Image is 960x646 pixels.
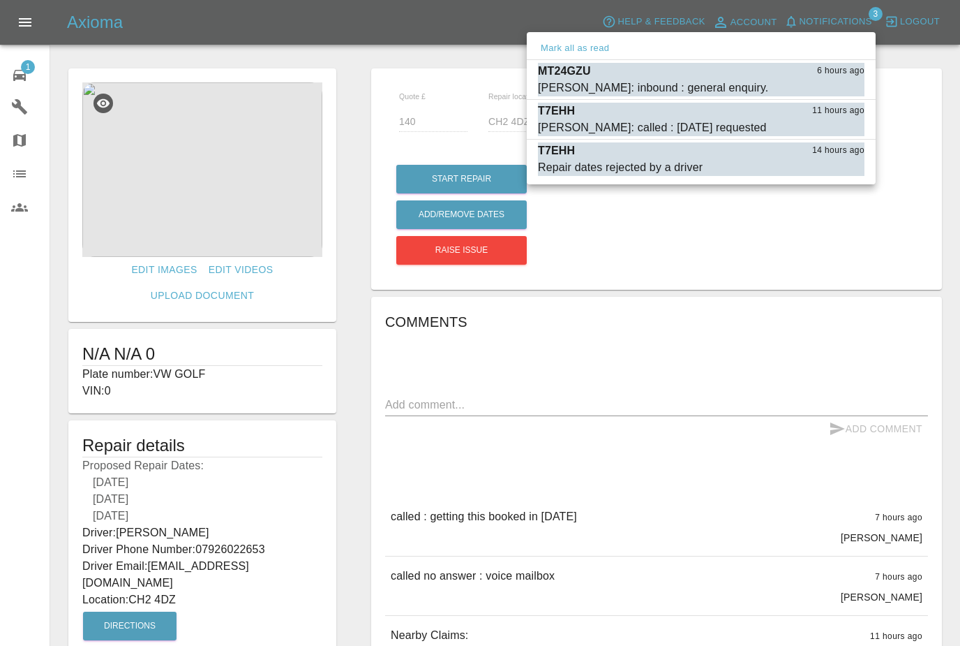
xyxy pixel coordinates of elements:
[538,80,768,96] div: [PERSON_NAME]: inbound : general enquiry.
[538,142,575,159] p: T7EHH
[538,63,591,80] p: MT24GZU
[538,159,703,176] div: Repair dates rejected by a driver
[538,103,575,119] p: T7EHH
[538,41,612,57] button: Mark all as read
[538,119,767,136] div: [PERSON_NAME]: called : [DATE] requested
[812,144,864,158] span: 14 hours ago
[812,104,864,118] span: 11 hours ago
[817,64,864,78] span: 6 hours ago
